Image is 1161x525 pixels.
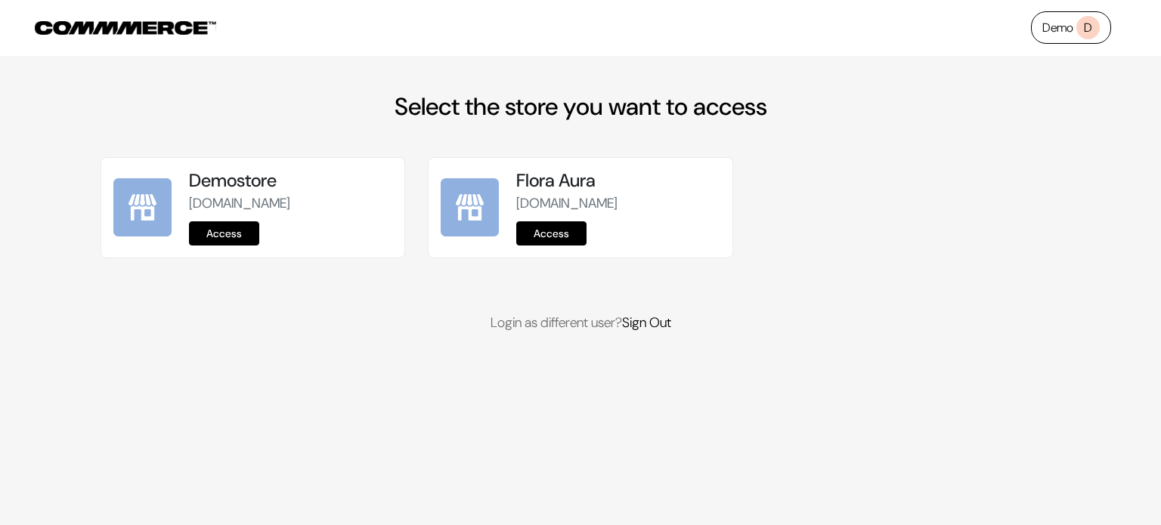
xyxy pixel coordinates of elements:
[622,313,671,332] a: Sign Out
[113,178,172,236] img: Demostore
[35,21,216,35] img: COMMMERCE
[189,170,392,192] h5: Demostore
[1076,16,1100,39] span: D
[101,313,1060,333] p: Login as different user?
[441,178,499,236] img: Flora Aura
[101,92,1060,121] h2: Select the store you want to access
[1031,11,1111,44] a: DemoD
[516,221,587,246] a: Access
[189,193,392,214] p: [DOMAIN_NAME]
[516,193,720,214] p: [DOMAIN_NAME]
[516,170,720,192] h5: Flora Aura
[189,221,259,246] a: Access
